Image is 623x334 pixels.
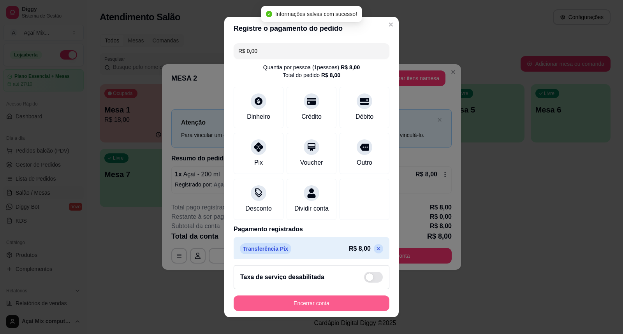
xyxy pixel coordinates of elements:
button: Encerrar conta [234,295,389,311]
header: Registre o pagamento do pedido [224,17,399,40]
span: check-circle [266,11,272,17]
div: R$ 8,00 [321,71,340,79]
div: Dinheiro [247,112,270,121]
div: Débito [355,112,373,121]
div: R$ 8,00 [341,63,360,71]
div: Total do pedido [283,71,340,79]
div: Voucher [300,158,323,167]
button: Close [385,18,397,31]
div: Desconto [245,204,272,213]
p: R$ 8,00 [349,244,371,253]
div: Quantia por pessoa ( 1 pessoas) [263,63,360,71]
div: Pix [254,158,263,167]
p: Transferência Pix [240,243,291,254]
div: Dividir conta [294,204,329,213]
div: Outro [357,158,372,167]
span: Informações salvas com sucesso! [275,11,357,17]
p: Pagamento registrados [234,225,389,234]
h2: Taxa de serviço desabilitada [240,272,324,282]
input: Ex.: hambúrguer de cordeiro [238,43,385,59]
div: Crédito [301,112,322,121]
